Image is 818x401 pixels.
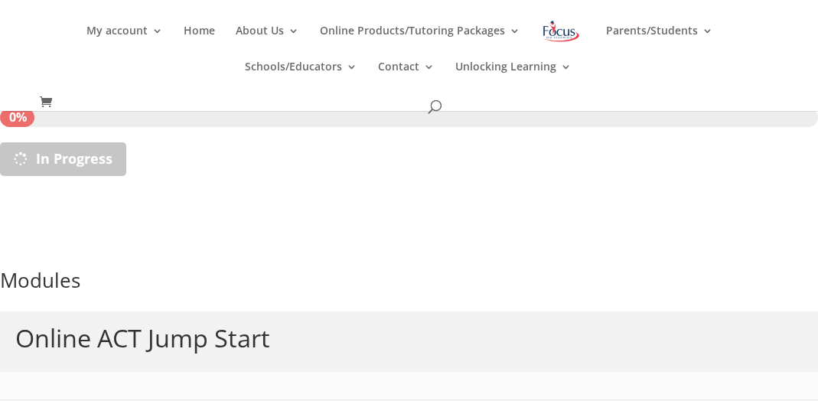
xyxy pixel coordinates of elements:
[86,25,163,61] a: My account
[320,25,520,61] a: Online Products/Tutoring Packages
[184,25,215,61] a: Home
[455,61,572,97] a: Unlocking Learning
[378,61,435,97] a: Contact
[606,25,713,61] a: Parents/Students
[245,61,357,97] a: Schools/Educators
[541,18,581,45] img: Focus on Learning
[236,25,299,61] a: About Us
[15,325,270,357] h2: Online ACT Jump Start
